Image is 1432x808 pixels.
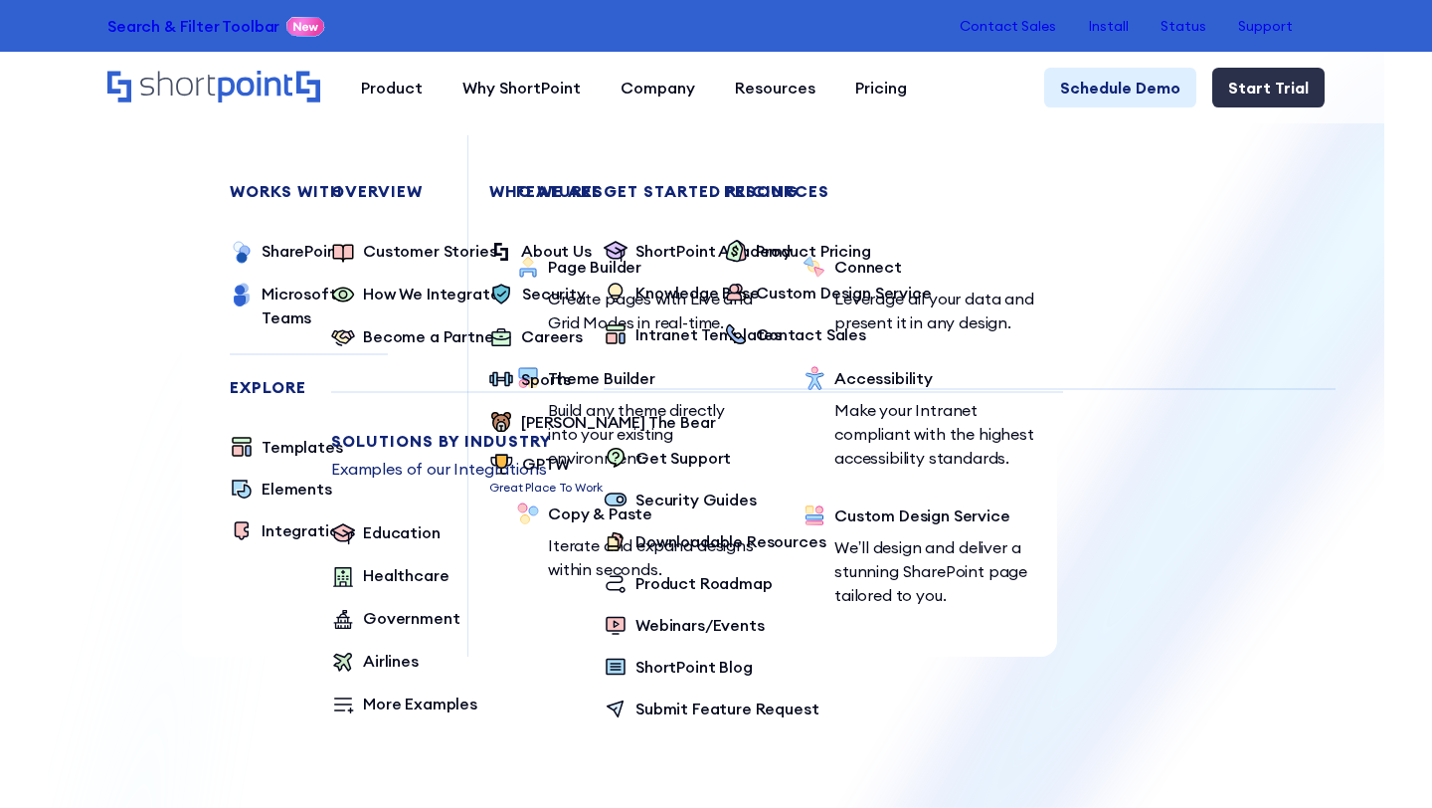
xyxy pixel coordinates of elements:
[635,488,757,511] div: Security Guides
[489,282,586,308] a: Security
[443,68,601,107] a: Why ShortPoint
[331,606,459,633] a: Government
[522,452,569,476] div: GPTW
[262,239,343,263] div: SharePoint
[331,457,1063,481] p: Examples of our Integrations
[635,239,792,263] div: ShortPoint Academy
[635,655,753,679] div: ShortPoint Blog
[604,655,753,681] a: ShortPoint Blog
[363,563,448,587] div: Healthcare
[604,446,731,472] a: Get Support
[735,76,815,100] div: Resources
[756,281,932,304] div: Custom Design Service
[521,410,715,434] div: [PERSON_NAME] The Bear
[107,14,279,38] a: Search & Filter Toolbar
[1088,18,1129,34] a: Install
[363,606,459,630] div: Government
[635,322,782,346] div: Intranet Templates
[462,76,581,100] div: Why ShortPoint
[604,322,782,348] a: Intranet Templates
[107,71,321,104] a: Home
[635,529,825,553] div: Downloadable Resources
[331,692,477,718] a: More Examples
[363,692,477,715] div: More Examples
[489,479,603,497] p: Great Place To Work
[521,239,592,263] div: About Us
[230,435,343,461] a: Templates
[604,239,792,265] a: ShortPoint Academy
[835,68,927,107] a: Pricing
[331,183,1063,199] div: Overview
[724,239,871,265] a: Product Pricing
[262,477,332,501] div: Elements
[331,324,499,351] a: Become a Partner
[331,563,448,590] a: Healthcare
[331,239,496,266] a: Customer Stories
[230,282,388,329] a: Microsoft Teams
[489,367,571,394] a: Sports
[262,518,355,542] div: Integrations
[363,520,441,544] div: Education
[1044,68,1196,107] a: Schedule Demo
[604,571,773,597] a: Product Roadmap
[756,322,866,346] div: Contact Sales
[230,379,388,395] div: Explore
[522,282,586,305] div: Security
[489,452,603,479] a: GPTW
[1161,18,1206,34] a: Status
[855,76,907,100] div: Pricing
[604,529,825,555] a: Downloadable Resources
[230,518,355,544] a: Integrations
[1238,18,1293,34] a: Support
[489,324,583,351] a: Careers
[601,68,715,107] a: Company
[724,281,932,306] a: Custom Design Service
[230,183,388,199] div: works with
[635,281,760,304] div: Knowledge Base
[363,239,496,263] div: Customer Stories
[331,433,1063,449] div: Solutions by Industry
[621,76,695,100] div: Company
[635,697,818,720] div: Submit Feature Request
[604,488,757,513] a: Security Guides
[262,282,388,329] div: Microsoft Teams
[521,367,571,391] div: Sports
[724,322,866,348] a: Contact Sales
[363,324,499,348] div: Become a Partner
[635,571,773,595] div: Product Roadmap
[489,239,592,266] a: About Us
[960,18,1056,34] a: Contact Sales
[361,76,423,100] div: Product
[331,520,441,547] a: Education
[331,282,499,308] a: How We Integrate
[635,446,731,470] div: Get Support
[489,183,1221,199] div: Who we are
[262,435,343,459] div: Templates
[230,239,343,266] a: SharePoint
[230,477,332,503] a: Elements
[635,613,765,637] div: Webinars/Events
[331,649,419,676] a: Airlines
[1212,68,1325,107] a: Start Trial
[604,697,818,722] a: Submit Feature Request
[715,68,835,107] a: Resources
[363,649,419,673] div: Airlines
[521,324,583,348] div: Careers
[604,281,760,306] a: Knowledge Base
[489,410,715,436] a: [PERSON_NAME] The Bear
[363,282,499,305] div: How We Integrate
[604,613,765,639] a: Webinars/Events
[604,183,1336,199] div: Get Started Resources
[756,239,871,263] div: Product Pricing
[341,68,443,107] a: Product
